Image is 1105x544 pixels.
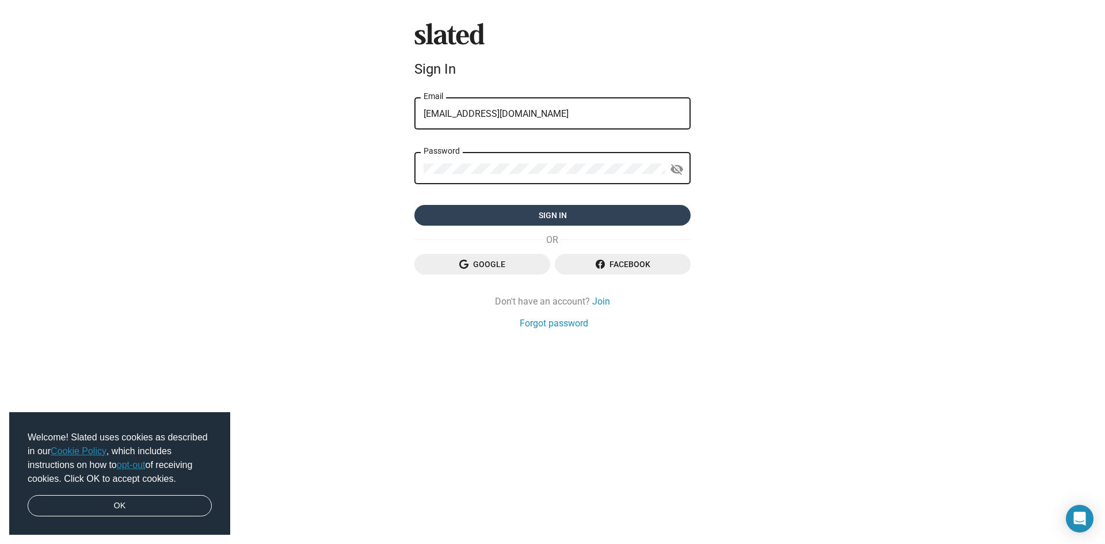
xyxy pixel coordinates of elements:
a: Cookie Policy [51,446,106,456]
div: Open Intercom Messenger [1066,505,1093,532]
span: Sign in [424,205,681,226]
div: Sign In [414,61,691,77]
button: Sign in [414,205,691,226]
a: Forgot password [520,317,588,329]
sl-branding: Sign In [414,23,691,82]
div: Don't have an account? [414,295,691,307]
span: Facebook [564,254,681,275]
div: cookieconsent [9,412,230,535]
span: Google [424,254,541,275]
button: Facebook [555,254,691,275]
span: Welcome! Slated uses cookies as described in our , which includes instructions on how to of recei... [28,431,212,486]
a: Join [592,295,610,307]
mat-icon: visibility_off [670,161,684,178]
a: dismiss cookie message [28,495,212,517]
a: opt-out [117,460,146,470]
button: Google [414,254,550,275]
button: Show password [665,158,688,181]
